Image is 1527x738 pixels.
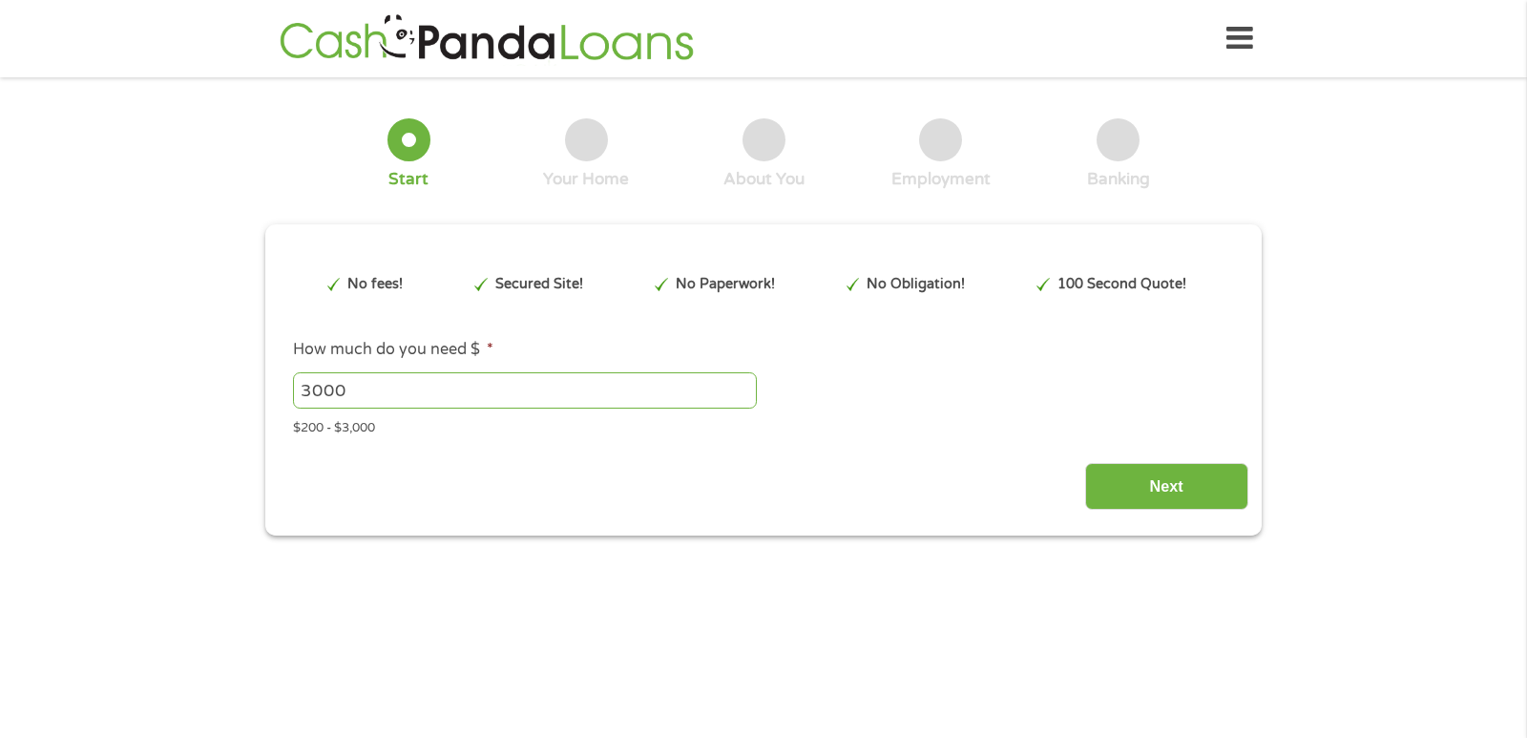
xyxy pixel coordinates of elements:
[293,412,1234,438] div: $200 - $3,000
[1087,169,1150,190] div: Banking
[1085,463,1248,510] input: Next
[723,169,805,190] div: About You
[676,274,775,295] p: No Paperwork!
[495,274,583,295] p: Secured Site!
[347,274,403,295] p: No fees!
[867,274,965,295] p: No Obligation!
[293,340,493,360] label: How much do you need $
[543,169,629,190] div: Your Home
[274,11,700,66] img: GetLoanNow Logo
[891,169,991,190] div: Employment
[1057,274,1186,295] p: 100 Second Quote!
[388,169,429,190] div: Start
